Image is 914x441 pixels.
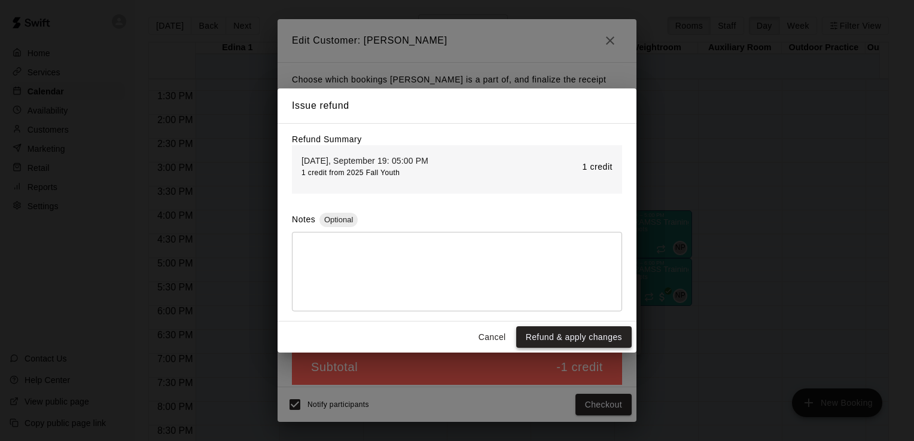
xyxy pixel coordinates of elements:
[301,155,428,167] p: [DATE], September 19: 05:00 PM
[292,215,315,224] label: Notes
[278,88,636,123] h2: Issue refund
[319,215,358,224] span: Optional
[473,326,511,348] button: Cancel
[516,326,632,348] button: Refund & apply changes
[301,169,400,177] span: 1 credit from 2025 Fall Youth
[292,134,362,144] label: Refund Summary
[583,161,613,173] p: 1 credit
